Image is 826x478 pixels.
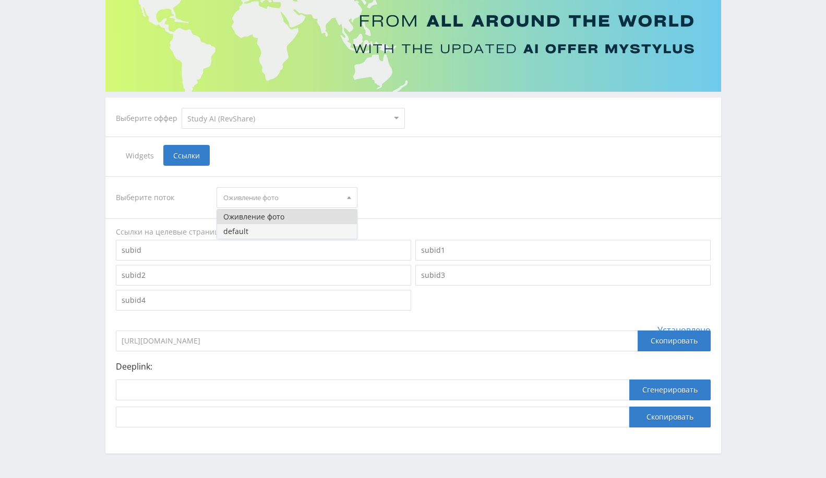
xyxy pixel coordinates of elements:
div: Скопировать [638,330,711,351]
span: Оживление фото [223,188,341,207]
div: Выберите поток [116,187,207,208]
span: Widgets [116,145,163,166]
input: subid1 [415,240,711,261]
p: Deeplink: [116,362,711,371]
button: Оживление фото [217,210,357,224]
input: subid3 [415,265,711,286]
button: Скопировать [629,407,711,427]
input: subid2 [116,265,411,286]
div: Выберите оффер [116,114,182,122]
span: Ссылки [163,145,210,166]
input: subid4 [116,290,411,311]
button: Сгенерировать [629,379,711,400]
input: subid [116,240,411,261]
div: Ссылки на целевые страницы оффера. [116,227,711,237]
span: Установлено [657,325,711,335]
button: default [217,224,357,239]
